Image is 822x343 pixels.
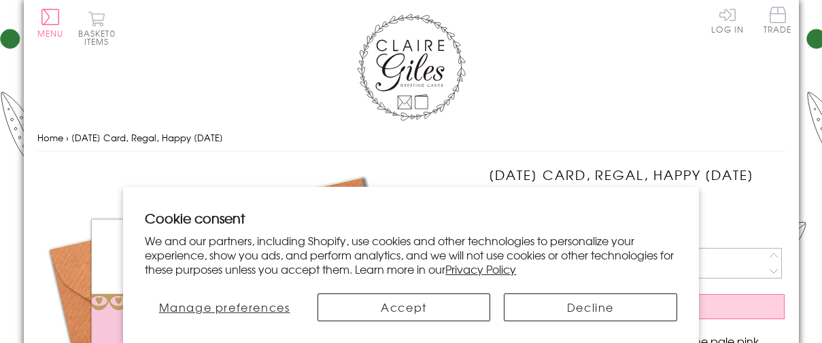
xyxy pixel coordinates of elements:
a: Log In [711,7,744,33]
button: Menu [37,9,64,37]
nav: breadcrumbs [37,124,785,152]
button: Decline [504,293,677,321]
span: › [66,131,69,144]
span: Manage preferences [159,299,290,315]
a: Privacy Policy [445,261,516,277]
a: Trade [764,7,792,36]
span: Menu [37,27,64,39]
h1: [DATE] Card, Regal, Happy [DATE] [489,165,785,185]
img: Claire Giles Greetings Cards [357,14,466,121]
span: [DATE] Card, Regal, Happy [DATE] [71,131,223,144]
button: Basket0 items [78,11,116,46]
p: We and our partners, including Shopify, use cookies and other technologies to personalize your ex... [145,234,677,276]
a: Home [37,131,63,144]
button: Accept [318,293,490,321]
button: Manage preferences [145,293,303,321]
h2: Cookie consent [145,209,677,228]
span: 0 items [84,27,116,48]
span: Trade [764,7,792,33]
